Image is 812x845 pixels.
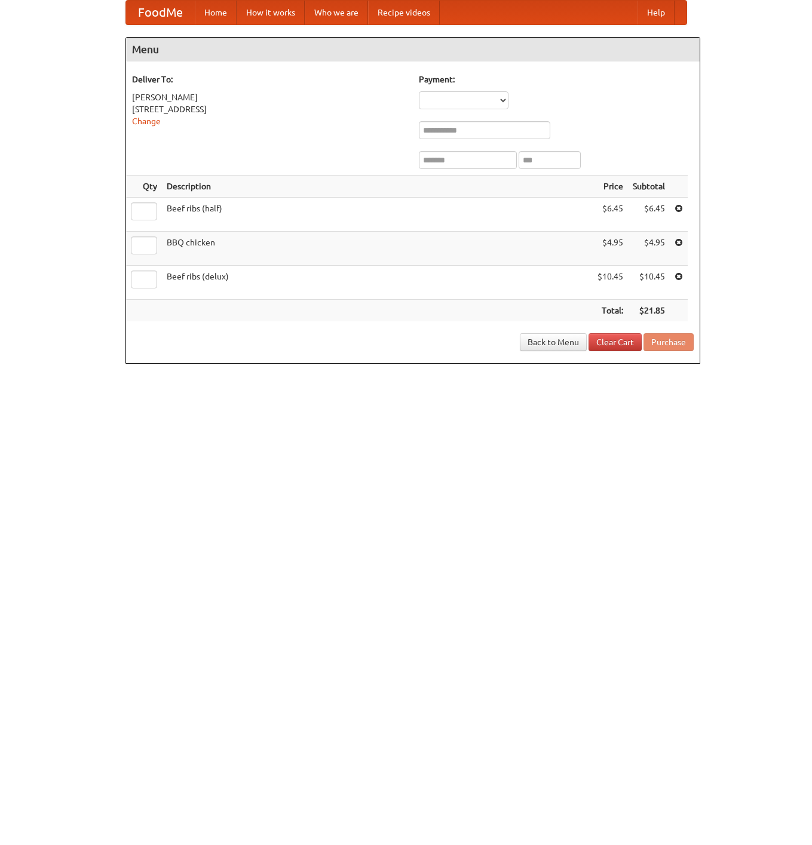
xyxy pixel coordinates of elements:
[132,103,407,115] div: [STREET_ADDRESS]
[419,73,694,85] h5: Payment:
[593,176,628,198] th: Price
[589,333,642,351] a: Clear Cart
[593,266,628,300] td: $10.45
[593,232,628,266] td: $4.95
[132,116,161,126] a: Change
[195,1,237,24] a: Home
[132,91,407,103] div: [PERSON_NAME]
[132,73,407,85] h5: Deliver To:
[628,176,670,198] th: Subtotal
[628,232,670,266] td: $4.95
[126,176,162,198] th: Qty
[520,333,587,351] a: Back to Menu
[628,266,670,300] td: $10.45
[593,198,628,232] td: $6.45
[593,300,628,322] th: Total:
[237,1,305,24] a: How it works
[162,198,593,232] td: Beef ribs (half)
[305,1,368,24] a: Who we are
[368,1,440,24] a: Recipe videos
[638,1,675,24] a: Help
[126,38,700,62] h4: Menu
[126,1,195,24] a: FoodMe
[162,266,593,300] td: Beef ribs (delux)
[628,198,670,232] td: $6.45
[162,232,593,266] td: BBQ chicken
[644,333,694,351] button: Purchase
[162,176,593,198] th: Description
[628,300,670,322] th: $21.85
